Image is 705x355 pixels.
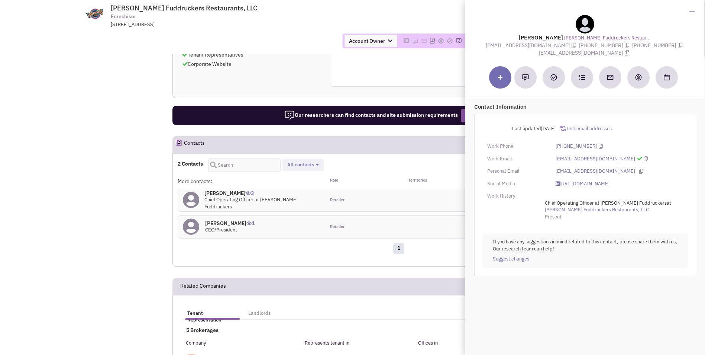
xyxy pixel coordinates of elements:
[182,60,320,68] p: Corporate Website
[539,49,631,56] span: [EMAIL_ADDRESS][DOMAIN_NAME]
[556,168,635,175] a: [EMAIL_ADDRESS][DOMAIN_NAME]
[412,38,418,44] img: Please add to your accounts
[482,122,560,136] div: Last updated
[556,156,635,163] a: [EMAIL_ADDRESS][DOMAIN_NAME]
[482,180,551,188] div: Social Media
[301,336,415,350] th: Represents tenant in
[493,239,677,252] p: If you have any suggestions in mind related to this contact, please share them with us, Our resea...
[182,336,301,350] th: Company
[421,38,427,44] img: Please add to your accounts
[399,177,472,185] div: Territories
[541,125,556,132] span: [DATE]
[204,190,320,196] h4: [PERSON_NAME]
[556,180,609,188] a: [URL][DOMAIN_NAME]
[556,143,597,150] a: [PHONE_NUMBER]
[519,34,563,41] lable: [PERSON_NAME]
[607,74,614,81] img: Send an email
[285,161,321,169] button: All contacts
[111,4,257,12] span: [PERSON_NAME] Fuddruckers Restaurants, LLC
[664,74,670,80] img: Schedule a Meeting
[205,227,237,233] span: CEO/President
[208,159,281,172] input: Search
[482,156,551,163] div: Work Email
[545,207,649,214] a: [PERSON_NAME] Fuddruckers Restaurants, LLC
[576,15,594,33] img: teammate.png
[182,51,320,58] p: Tenant Representatives
[187,310,238,323] h5: Tenant Representation
[415,336,577,350] th: Offices in
[447,38,453,44] img: Please add to your accounts
[474,103,696,111] p: Contact Information
[456,38,462,44] img: Please add to your accounts
[482,193,551,200] div: Work History
[393,243,404,254] a: 1
[522,74,529,81] img: Add a note
[632,42,684,49] span: [PHONE_NUMBER]
[461,109,513,122] button: Request Research
[482,168,551,175] div: Personal Email
[182,327,219,333] span: 5 Brokerages
[325,177,399,185] div: Role
[111,21,305,28] div: [STREET_ADDRESS]
[246,214,255,227] span: 1
[245,303,274,318] a: Landlords
[246,191,251,195] img: icon-UserInteraction.png
[184,303,242,318] a: Tenant Representation
[438,38,444,44] img: Please add to your accounts
[246,221,252,225] img: icon-UserInteraction.png
[330,224,345,230] span: Retailer
[284,110,295,121] img: icon-researcher-20.png
[178,160,203,167] h4: 2 Contacts
[635,74,642,81] img: Create a deal
[545,214,562,220] span: Present
[550,74,557,81] img: Add a Task
[545,200,671,213] span: at
[287,161,314,168] span: All contacts
[564,35,651,42] a: [PERSON_NAME] Fuddruckers Restau...
[330,197,345,203] span: Retailer
[566,125,612,132] span: Test email addresses
[248,310,271,317] h5: Landlords
[180,278,226,295] h2: Related Companies
[184,137,205,153] h2: Contacts
[284,112,458,118] span: Our researchers can find contacts and site submission requirements
[111,13,136,20] span: Franchisor
[246,184,254,196] span: 3
[579,42,632,49] span: [PHONE_NUMBER]
[205,220,255,227] h4: [PERSON_NAME]
[345,35,397,47] span: Account Owner
[493,256,529,263] a: Suggest changes
[579,74,585,81] img: Subscribe to a cadence
[482,143,551,150] div: Work Phone
[204,196,298,210] span: Chief Operating Officer at [PERSON_NAME] Fuddruckers
[178,177,325,185] div: More contacts:
[545,200,667,206] span: Chief Operating Officer at [PERSON_NAME] Fuddruckers
[78,4,112,23] img: www.fuddruckers.com
[486,42,579,49] span: [EMAIL_ADDRESS][DOMAIN_NAME]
